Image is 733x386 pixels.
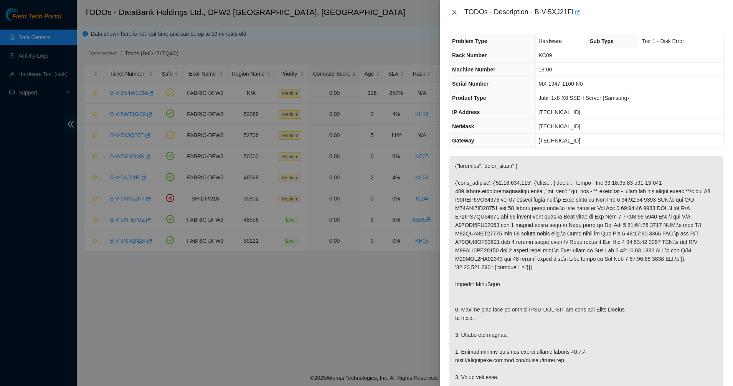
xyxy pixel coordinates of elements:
[452,109,480,115] span: IP Address
[538,95,629,101] span: Jabil 1x8-X8 SSD-I Server {Samsung}
[452,52,487,58] span: Rack Number
[590,38,614,44] span: Sub Type
[538,123,580,129] span: [TECHNICAL_ID]
[452,81,489,87] span: Serial Number
[452,138,474,144] span: Gateway
[452,123,474,129] span: NetMask
[538,109,580,115] span: [TECHNICAL_ID]
[449,9,460,16] button: Close
[452,66,495,73] span: Machine Number
[452,95,486,101] span: Product Type
[452,38,487,44] span: Problem Type
[538,52,552,58] span: KC09
[538,81,583,87] span: MX-1947-1160-N0
[451,9,457,15] span: close
[642,38,684,44] span: Tier 1 - Disk Error
[464,6,724,18] div: TODOs - Description - B-V-5XJ21FI
[538,38,562,44] span: Hardware
[538,138,580,144] span: [TECHNICAL_ID]
[538,66,552,73] span: 18:00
